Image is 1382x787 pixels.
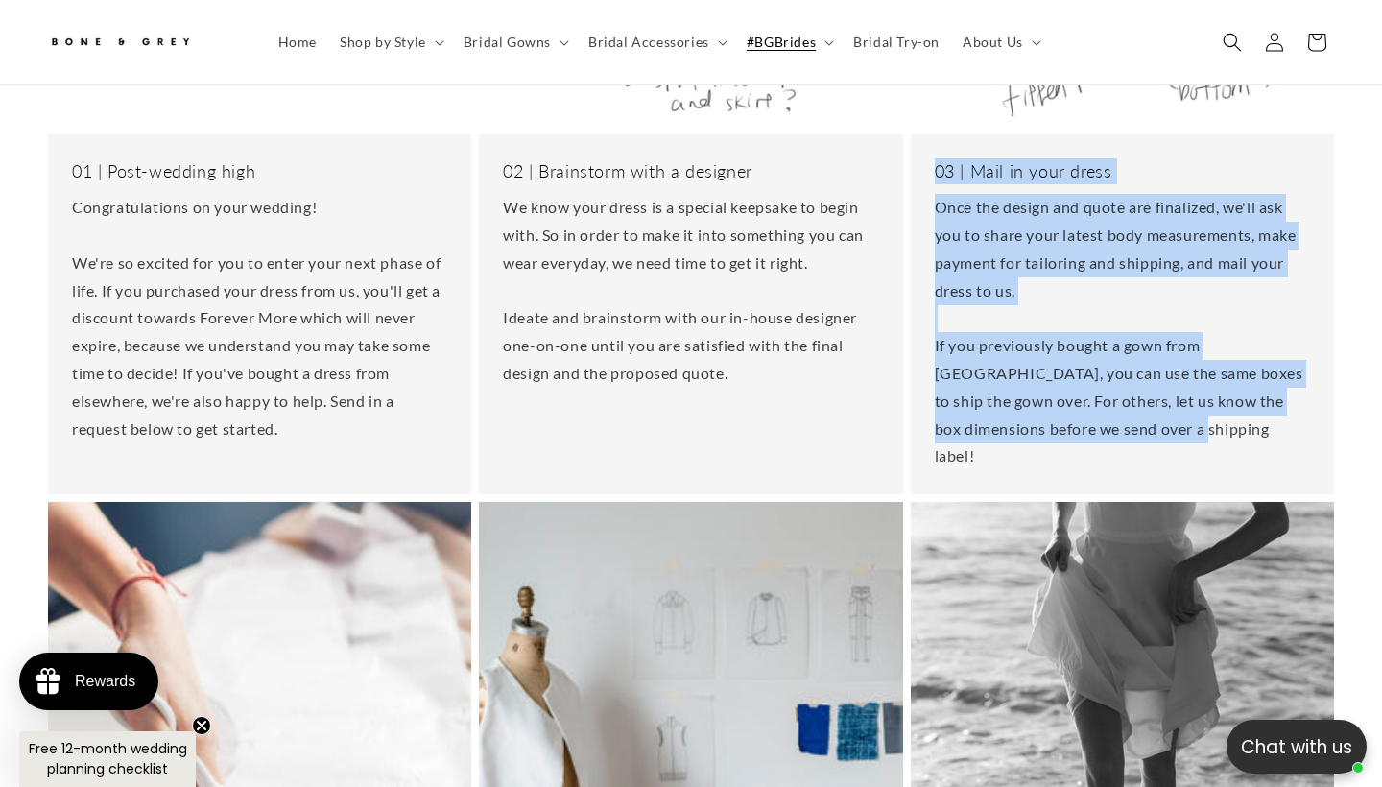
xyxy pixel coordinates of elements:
h3: 03 | Mail in your dress [935,158,1310,184]
span: Bridal Gowns [464,34,551,51]
summary: #BGBrides [735,22,842,62]
p: Congratulations on your wedding! We're so excited for you to enter your next phase of life. If yo... [72,194,447,442]
img: Bone and Grey Bridal [48,27,192,59]
p: Once the design and quote are finalized, we'll ask you to share your latest body measurements, ma... [935,194,1310,470]
span: Bridal Try-on [853,34,940,51]
span: Home [278,34,317,51]
button: Close teaser [192,716,211,735]
span: About Us [963,34,1023,51]
summary: Bridal Accessories [577,22,735,62]
summary: Search [1211,21,1253,63]
span: Bridal Accessories [588,34,709,51]
a: Bridal Try-on [842,22,951,62]
span: Shop by Style [340,34,426,51]
h3: 01 | Post-wedding high [72,158,447,184]
summary: Bridal Gowns [452,22,577,62]
p: Chat with us [1227,733,1367,761]
div: Free 12-month wedding planning checklistClose teaser [19,731,196,787]
button: Open chatbox [1227,720,1367,774]
h3: 02 | Brainstorm with a designer [503,158,878,184]
a: Bone and Grey Bridal [41,19,248,65]
div: Rewards [75,673,135,690]
a: Home [267,22,328,62]
p: We know your dress is a special keepsake to begin with. So in order to make it into something you... [503,194,878,388]
span: #BGBrides [747,34,816,51]
span: Free 12-month wedding planning checklist [29,739,187,778]
summary: About Us [951,22,1049,62]
summary: Shop by Style [328,22,452,62]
